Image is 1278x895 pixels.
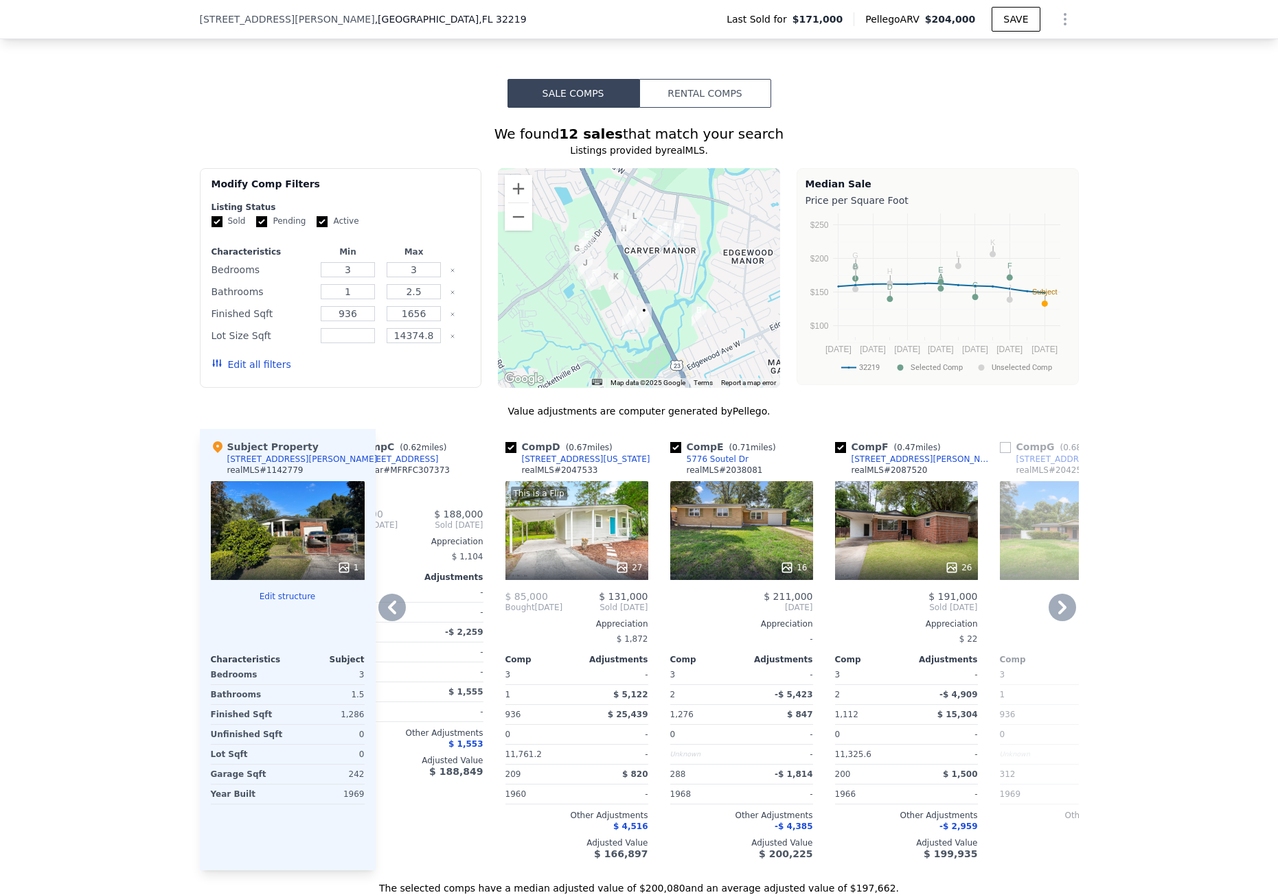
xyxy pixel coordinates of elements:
[911,363,963,372] text: Selected Comp
[852,465,928,476] div: realMLS # 2087520
[1000,710,1016,719] span: 936
[452,552,483,561] span: $ 1,104
[429,766,483,777] span: $ 188,849
[1055,443,1112,452] span: ( miles)
[937,710,978,719] span: $ 15,304
[341,728,483,739] div: Other Adjustments
[835,810,978,821] div: Other Adjustments
[450,290,455,295] button: Clear
[670,784,739,804] div: 1968
[615,561,642,574] div: 27
[854,273,856,281] text: I
[501,370,547,388] img: Google
[775,822,812,831] span: -$ 4,385
[448,739,483,749] span: $ 1,553
[200,404,1079,418] div: Value adjustments are computer generated by Pellego .
[909,745,978,764] div: -
[288,654,365,665] div: Subject
[780,561,807,574] div: 16
[810,254,828,264] text: $200
[580,725,648,744] div: -
[211,745,285,764] div: Lot Sqft
[1000,810,1143,821] div: Other Adjustments
[290,725,365,744] div: 0
[505,810,648,821] div: Other Adjustments
[560,443,618,452] span: ( miles)
[212,246,312,257] div: Characteristics
[448,687,483,697] span: $ 1,555
[727,12,792,26] span: Last Sold for
[732,443,751,452] span: 0.71
[1000,745,1069,764] div: Unknown
[211,725,285,744] div: Unfinished Sqft
[806,210,1070,382] svg: A chart.
[505,730,511,739] span: 0
[505,837,648,848] div: Adjusted Value
[945,561,972,574] div: 26
[670,745,739,764] div: Unknown
[627,209,642,233] div: 7145 Dostie Dr E
[670,602,813,613] span: [DATE]
[669,220,684,243] div: 7136 Rhode Island Dr W
[724,443,781,452] span: ( miles)
[927,345,953,354] text: [DATE]
[670,440,781,454] div: Comp E
[384,246,444,257] div: Max
[200,870,1079,895] div: The selected comps have a median adjusted value of $200,080 and an average adjusted value of $197...
[505,440,618,454] div: Comp D
[687,465,763,476] div: realMLS # 2038081
[505,769,521,779] span: 209
[1074,745,1143,764] div: -
[860,345,886,354] text: [DATE]
[1007,283,1012,292] text: J
[450,268,455,273] button: Clear
[852,251,858,259] text: G
[403,443,422,452] span: 0.62
[341,454,439,465] a: [STREET_ADDRESS]
[1000,685,1069,704] div: 1
[1000,730,1005,739] span: 0
[835,769,851,779] span: 200
[594,848,648,859] span: $ 166,897
[505,710,521,719] span: 936
[357,465,450,476] div: Stellar # MFRFC307373
[375,12,527,26] span: , [GEOGRAPHIC_DATA]
[501,370,547,388] a: Open this area in Google Maps (opens a new window)
[992,7,1040,32] button: SAVE
[1071,654,1143,665] div: Adjustments
[744,725,813,744] div: -
[909,665,978,684] div: -
[613,690,648,699] span: $ 5,122
[290,685,365,704] div: 1.5
[256,216,306,227] label: Pending
[505,454,650,465] a: [STREET_ADDRESS][US_STATE]
[670,769,686,779] span: 288
[580,745,648,764] div: -
[579,228,594,251] div: 5776 Soutel Dr
[211,591,365,602] button: Edit structure
[1074,784,1143,804] div: -
[511,487,567,500] div: This is a Flip
[670,654,742,665] div: Comp
[622,769,648,779] span: $ 820
[317,246,378,257] div: Min
[938,266,943,274] text: E
[1031,288,1057,296] text: Subject
[317,216,358,227] label: Active
[887,267,892,275] text: H
[290,765,365,784] div: 242
[577,654,648,665] div: Adjustments
[806,177,1070,191] div: Median Sale
[835,749,871,759] span: 11,325.6
[764,591,812,602] span: $ 211,000
[211,654,288,665] div: Characteristics
[956,250,960,258] text: L
[522,454,650,465] div: [STREET_ADDRESS][US_STATE]
[938,272,944,281] text: A
[212,304,312,323] div: Finished Sqft
[670,618,813,629] div: Appreciation
[721,379,776,386] a: Report a map error
[924,848,977,859] span: $ 199,935
[586,266,601,290] div: 5888 Gaspar Cir S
